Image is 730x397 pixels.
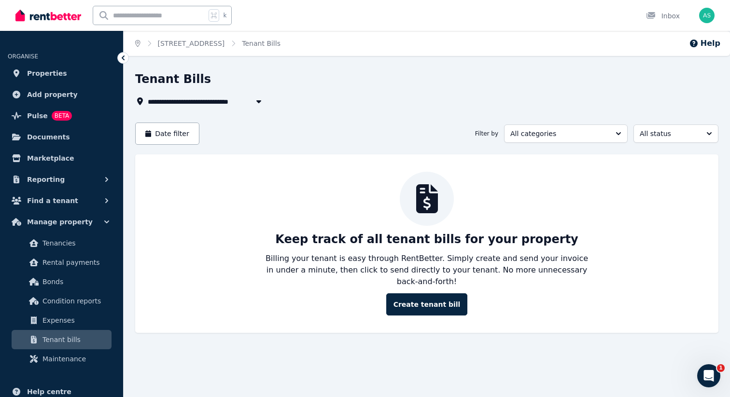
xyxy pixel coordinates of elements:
span: Rental payments [42,257,108,268]
span: k [223,12,226,19]
button: Reporting [8,170,115,189]
a: [STREET_ADDRESS] [158,40,225,47]
a: Condition reports [12,291,112,311]
span: Manage property [27,216,93,228]
img: RentBetter [15,8,81,23]
span: Pulse [27,110,48,122]
button: All categories [504,124,628,143]
p: Billing your tenant is easy through RentBetter. Simply create and send your invoice in under a mi... [265,253,589,287]
a: Tenant Bills [242,40,281,47]
span: Bonds [42,276,108,287]
a: Add property [8,85,115,104]
span: Marketplace [27,152,74,164]
a: Properties [8,64,115,83]
button: Manage property [8,212,115,232]
span: Reporting [27,174,65,185]
span: Filter by [475,130,498,137]
span: All status [640,129,699,138]
button: Create tenant bill [386,293,468,315]
span: Add property [27,89,78,100]
span: Tenancies [42,237,108,249]
span: Maintenance [42,353,108,365]
a: PulseBETA [8,106,115,125]
nav: Breadcrumb [124,31,292,56]
div: Inbox [646,11,680,21]
img: Abraham Samuel [699,8,715,23]
p: Keep track of all tenant bills for your property [275,232,578,247]
span: Documents [27,131,70,143]
span: Tenant bills [42,334,108,345]
span: BETA [52,111,72,121]
iframe: Intercom live chat [697,364,720,387]
a: Rental payments [12,253,112,272]
span: Condition reports [42,295,108,307]
button: All status [633,124,718,143]
a: Tenancies [12,233,112,253]
span: All categories [510,129,608,138]
a: Maintenance [12,349,112,369]
a: Tenant bills [12,330,112,349]
button: Help [689,38,720,49]
h1: Tenant Bills [135,71,211,87]
a: Marketplace [8,149,115,168]
button: Find a tenant [8,191,115,210]
button: Date filter [135,123,199,145]
span: 1 [717,364,725,372]
a: Expenses [12,311,112,330]
a: Documents [8,127,115,147]
span: Find a tenant [27,195,78,206]
span: ORGANISE [8,53,38,60]
span: Properties [27,68,67,79]
span: Expenses [42,315,108,326]
a: Bonds [12,272,112,291]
